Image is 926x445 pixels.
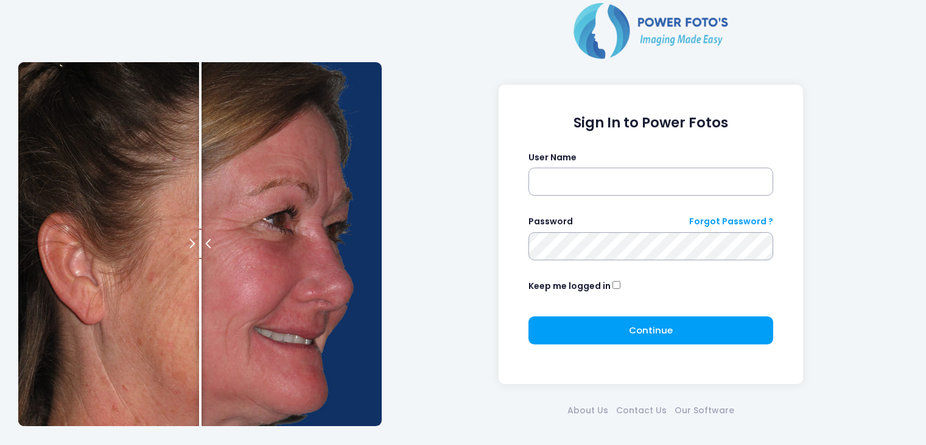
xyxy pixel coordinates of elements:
[612,404,670,417] a: Contact Us
[528,215,573,228] label: Password
[689,215,773,228] a: Forgot Password ?
[528,151,577,164] label: User Name
[670,404,738,417] a: Our Software
[528,280,611,293] label: Keep me logged in
[629,324,673,336] span: Continue
[528,316,774,344] button: Continue
[528,115,774,131] h1: Sign In to Power Fotos
[563,404,612,417] a: About Us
